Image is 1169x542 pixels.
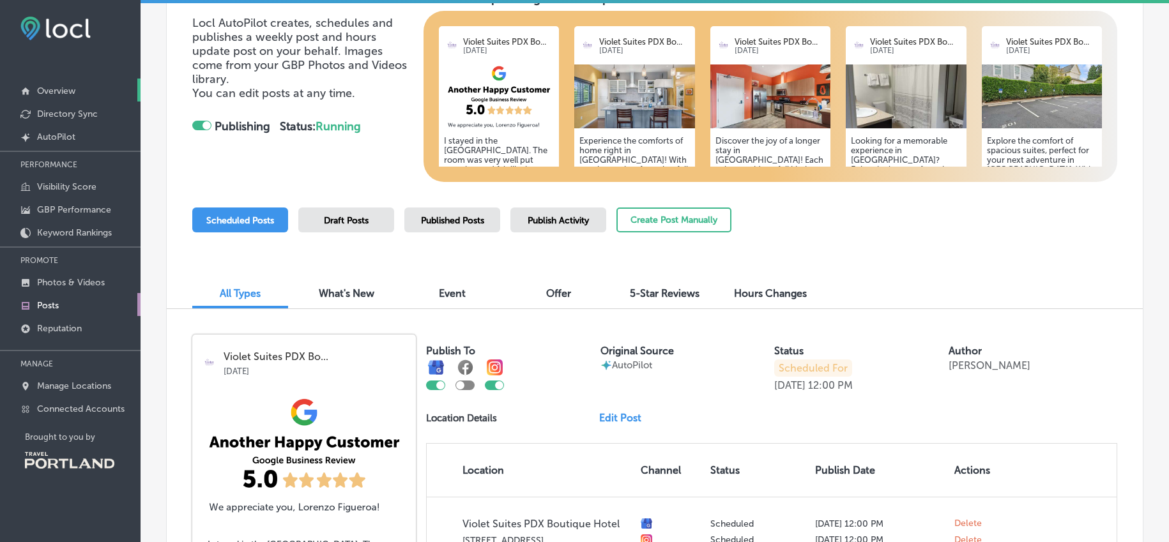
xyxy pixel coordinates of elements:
[715,38,731,54] img: logo
[815,518,944,529] p: [DATE] 12:00 PM
[37,86,75,96] p: Overview
[324,215,369,226] span: Draft Posts
[579,136,689,280] h5: Experience the comforts of home right in [GEOGRAPHIC_DATA]! With spacious suites featuring full k...
[851,38,867,54] img: logo
[599,37,690,47] p: Violet Suites PDX Bo...
[20,17,91,40] img: fda3e92497d09a02dc62c9cd864e3231.png
[574,64,694,128] img: 17526985624e76846f-4195-4912-884f-ccd0ce8ed4ca_2024-11-05.jpg
[37,227,112,238] p: Keyword Rankings
[192,16,407,86] span: Locl AutoPilot creates, schedules and publishes a weekly post and hours update post on your behal...
[600,359,612,371] img: autopilot-icon
[37,277,105,288] p: Photos & Videos
[616,207,731,232] button: Create Post Manually
[982,64,1102,128] img: 2292bb03-56d8-4292-b31c-ad4de628c0ed116-SE14thAve-Portland-576.jpg
[870,47,961,55] p: [DATE]
[463,47,554,55] p: [DATE]
[870,37,961,47] p: Violet Suites PDX Bo...
[774,379,806,391] p: [DATE]
[954,518,982,529] span: Delete
[316,119,361,133] span: Running
[25,432,141,442] p: Brought to you by
[810,444,949,497] th: Publish Date
[630,287,699,299] span: 5-Star Reviews
[599,47,690,55] p: [DATE]
[319,287,374,299] span: What's New
[546,287,571,299] span: Offer
[192,86,355,100] span: You can edit posts at any time.
[579,38,595,54] img: logo
[949,345,982,357] label: Author
[37,181,96,192] p: Visibility Score
[705,444,810,497] th: Status
[1006,37,1097,47] p: Violet Suites PDX Bo...
[37,204,111,215] p: GBP Performance
[599,412,652,424] a: Edit Post
[444,38,460,54] img: logo
[987,136,1097,280] h5: Explore the comfort of spacious suites, perfect for your next adventure in [GEOGRAPHIC_DATA]. Wit...
[220,287,261,299] span: All Types
[1006,47,1097,55] p: [DATE]
[25,452,114,469] img: Travel Portland
[37,300,59,311] p: Posts
[774,359,852,377] p: Scheduled For
[528,215,589,226] span: Publish Activity
[636,444,705,497] th: Channel
[37,109,98,119] p: Directory Sync
[949,359,1030,372] p: [PERSON_NAME]
[439,287,466,299] span: Event
[734,287,807,299] span: Hours Changes
[444,136,554,280] h5: I stayed in the [GEOGRAPHIC_DATA]. The room was very well put together and felt like home immedia...
[421,215,484,226] span: Published Posts
[224,363,407,376] p: [DATE]
[37,403,125,414] p: Connected Accounts
[206,215,274,226] span: Scheduled Posts
[846,64,966,128] img: 1708656393ddefaff5-9194-4c5c-8cd3-87832e281664_2024-02-21.jpg
[735,37,825,47] p: Violet Suites PDX Bo...
[37,132,75,142] p: AutoPilot
[427,444,636,497] th: Location
[612,359,652,371] p: AutoPilot
[710,64,830,128] img: 8573a44d-89b6-4cb3-879d-e9c2ce7aab40066-SE14thAve-Portland-326.jpg
[215,119,270,133] strong: Publishing
[715,136,825,280] h5: Discover the joy of a longer stay in [GEOGRAPHIC_DATA]! Each suite provides a full kitchen and in...
[808,379,853,391] p: 12:00 PM
[37,380,111,391] p: Manage Locations
[987,38,1003,54] img: logo
[439,64,559,128] img: fdae33df-008c-4e17-a0af-2e7749e56b20.png
[426,345,475,357] label: Publish To
[462,518,630,530] p: Violet Suites PDX Boutique Hotel
[224,351,407,363] p: Violet Suites PDX Bo...
[851,136,961,280] h5: Looking for a memorable experience in [GEOGRAPHIC_DATA]? Enjoy the luxury of spacious suites that...
[463,37,554,47] p: Violet Suites PDX Bo...
[201,355,217,371] img: logo
[735,47,825,55] p: [DATE]
[426,412,497,424] p: Location Details
[280,119,361,133] strong: Status:
[774,345,804,357] label: Status
[710,518,805,529] p: Scheduled
[192,391,416,518] img: fdae33df-008c-4e17-a0af-2e7749e56b20.png
[600,345,674,357] label: Original Source
[949,444,1005,497] th: Actions
[37,323,82,334] p: Reputation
